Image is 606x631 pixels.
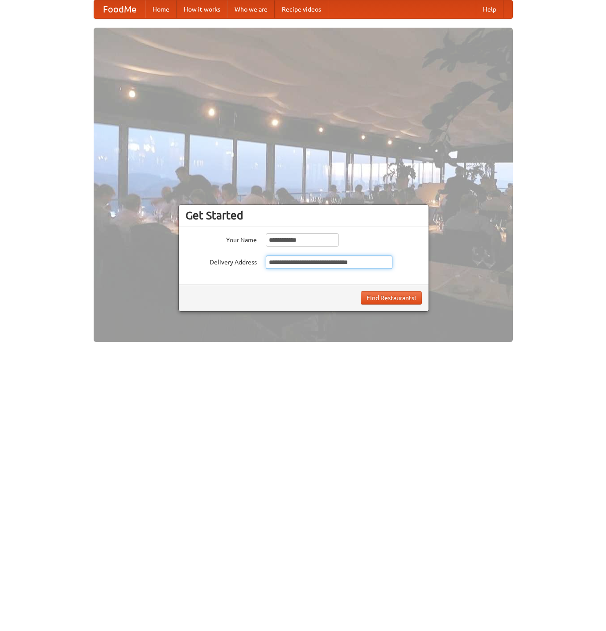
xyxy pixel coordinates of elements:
a: Home [145,0,177,18]
a: Recipe videos [275,0,328,18]
a: Help [476,0,503,18]
a: FoodMe [94,0,145,18]
a: How it works [177,0,227,18]
h3: Get Started [186,209,422,222]
button: Find Restaurants! [361,291,422,305]
label: Your Name [186,233,257,244]
a: Who we are [227,0,275,18]
label: Delivery Address [186,256,257,267]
